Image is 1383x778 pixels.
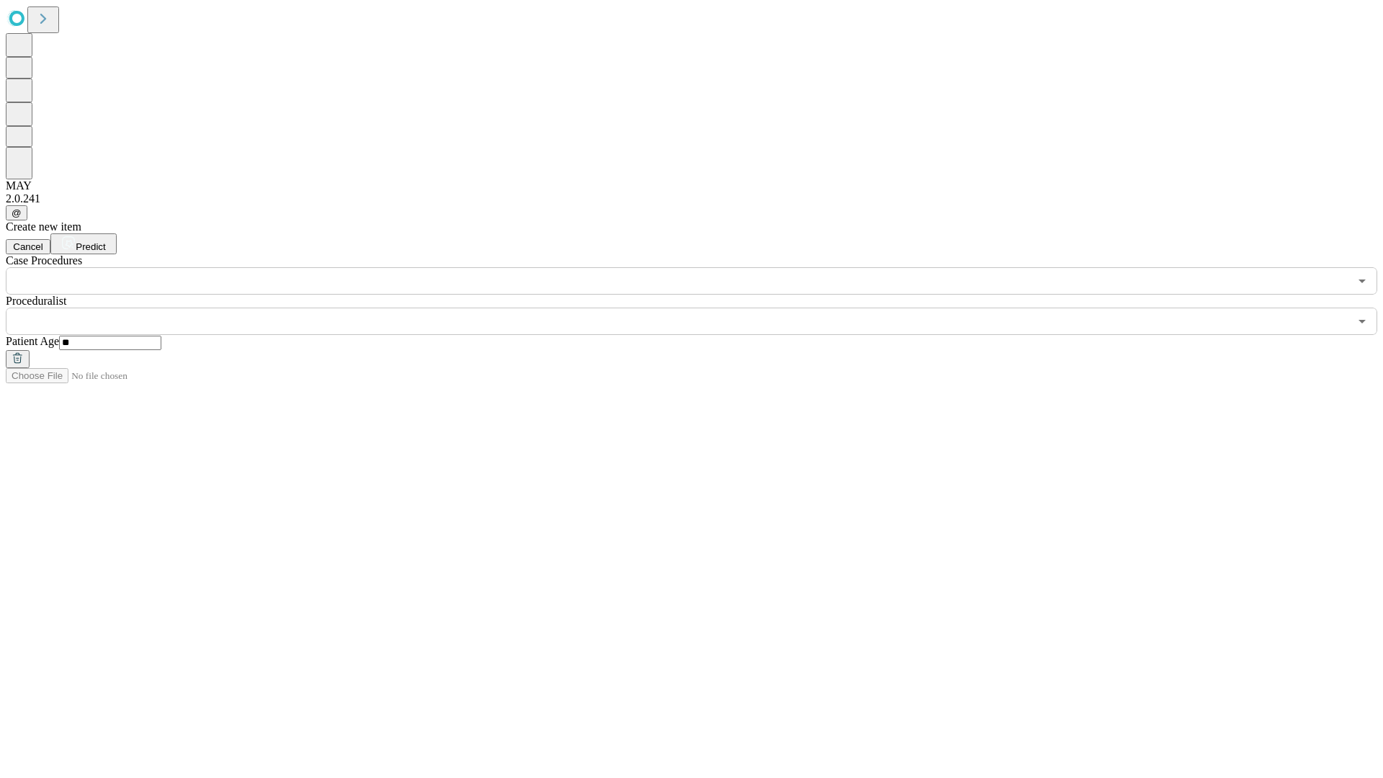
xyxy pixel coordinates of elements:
span: Create new item [6,220,81,233]
button: Cancel [6,239,50,254]
button: Predict [50,233,117,254]
div: MAY [6,179,1377,192]
span: Scheduled Procedure [6,254,82,267]
span: Patient Age [6,335,59,347]
span: @ [12,207,22,218]
span: Predict [76,241,105,252]
span: Cancel [13,241,43,252]
button: Open [1352,271,1372,291]
span: Proceduralist [6,295,66,307]
button: @ [6,205,27,220]
button: Open [1352,311,1372,331]
div: 2.0.241 [6,192,1377,205]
